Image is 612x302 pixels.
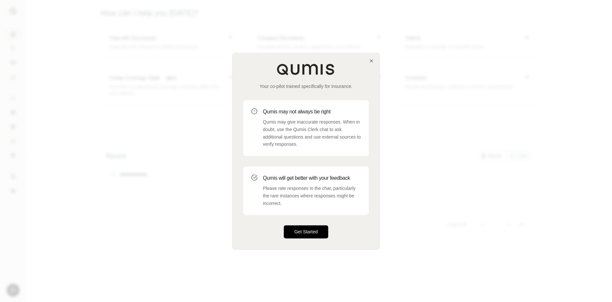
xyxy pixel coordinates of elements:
[263,185,361,207] p: Please rate responses in the chat, particularly the rare instances where responses might be incor...
[277,63,335,75] img: Qumis Logo
[263,118,361,148] p: Qumis may give inaccurate responses. When in doubt, use the Qumis Clerk chat to ask additional qu...
[263,108,361,116] h3: Qumis may not always be right
[243,83,369,90] p: Your co-pilot trained specifically for insurance.
[284,226,328,239] button: Get Started
[263,174,361,182] h3: Qumis will get better with your feedback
